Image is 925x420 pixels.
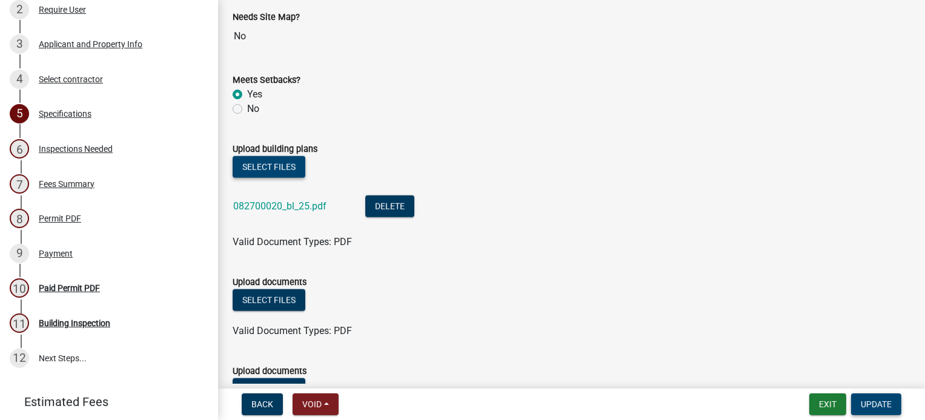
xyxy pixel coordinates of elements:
[365,195,414,217] button: Delete
[39,5,86,14] div: Require User
[247,87,262,102] label: Yes
[247,102,259,116] label: No
[233,278,307,287] label: Upload documents
[233,378,305,400] button: Select files
[861,399,892,409] span: Update
[10,244,29,263] div: 9
[233,145,317,154] label: Upload building plans
[39,75,103,84] div: Select contractor
[233,76,300,85] label: Meets Setbacks?
[10,313,29,333] div: 11
[242,393,283,415] button: Back
[233,367,307,376] label: Upload documents
[233,325,352,336] span: Valid Document Types: PDF
[39,110,91,118] div: Specifications
[365,202,414,213] wm-modal-confirm: Delete Document
[233,156,305,178] button: Select files
[39,145,113,153] div: Inspections Needed
[10,139,29,159] div: 6
[233,236,352,248] span: Valid Document Types: PDF
[293,393,339,415] button: Void
[233,13,300,22] label: Needs Site Map?
[851,393,901,415] button: Update
[10,70,29,89] div: 4
[10,209,29,228] div: 8
[10,390,199,414] a: Estimated Fees
[39,319,110,327] div: Building Inspection
[10,349,29,368] div: 12
[39,214,81,223] div: Permit PDF
[302,399,322,409] span: Void
[233,200,327,212] a: 082700020_bl_25.pdf
[39,40,142,48] div: Applicant and Property Info
[39,284,100,292] div: Paid Permit PDF
[10,174,29,194] div: 7
[233,289,305,311] button: Select files
[10,278,29,298] div: 10
[39,249,73,258] div: Payment
[10,34,29,54] div: 3
[251,399,273,409] span: Back
[809,393,846,415] button: Exit
[39,180,94,188] div: Fees Summary
[10,104,29,123] div: 5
